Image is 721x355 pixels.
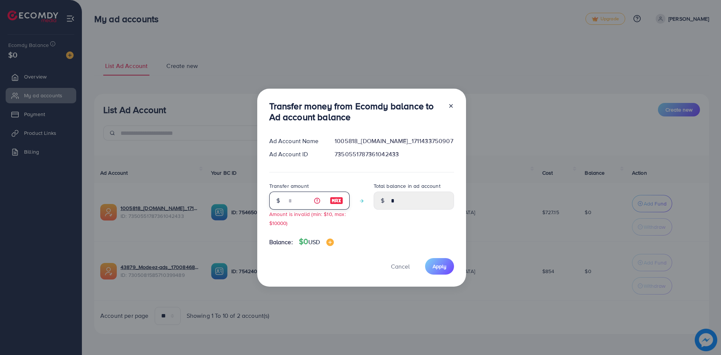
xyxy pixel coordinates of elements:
[329,150,460,159] div: 7350551787361042433
[269,101,442,122] h3: Transfer money from Ecomdy balance to Ad account balance
[269,210,346,226] small: Amount is invalid (min: $10, max: $10000)
[425,258,454,274] button: Apply
[382,258,419,274] button: Cancel
[308,238,320,246] span: USD
[263,137,329,145] div: Ad Account Name
[269,238,293,246] span: Balance:
[326,239,334,246] img: image
[391,262,410,270] span: Cancel
[329,137,460,145] div: 1005818_[DOMAIN_NAME]_1711433750907
[374,182,440,190] label: Total balance in ad account
[269,182,309,190] label: Transfer amount
[263,150,329,159] div: Ad Account ID
[433,263,446,270] span: Apply
[330,196,343,205] img: image
[299,237,334,246] h4: $0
